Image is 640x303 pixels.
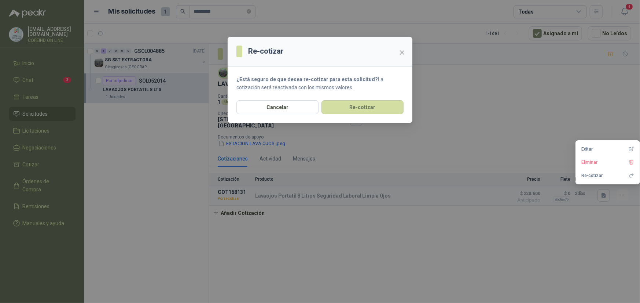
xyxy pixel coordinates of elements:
[236,100,319,114] button: Cancelar
[236,76,378,82] strong: ¿Está seguro de que desea re-cotizar para esta solicitud?
[248,46,284,57] h3: Re-cotizar
[321,100,404,114] button: Re-cotizar
[399,50,405,55] span: close
[236,75,404,91] p: La cotización será reactivada con los mismos valores.
[396,47,408,58] button: Close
